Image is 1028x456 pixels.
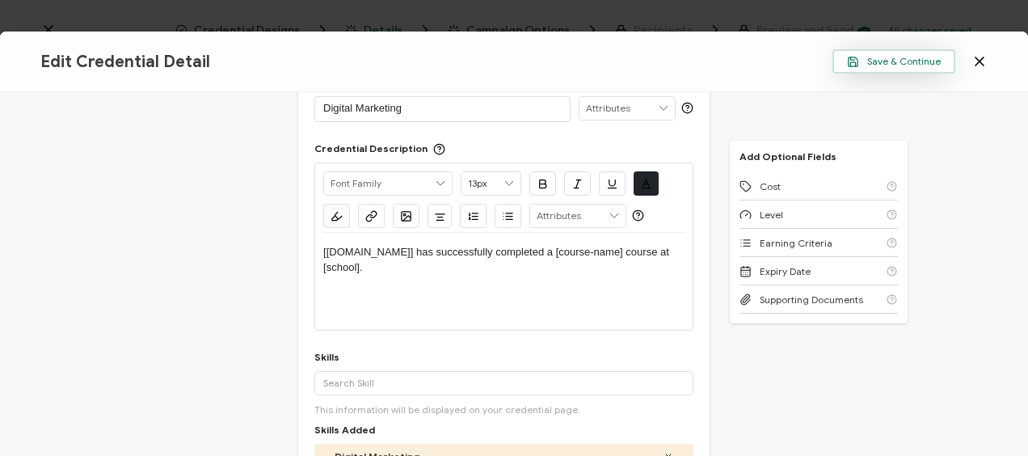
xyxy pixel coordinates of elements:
button: Save & Continue [832,49,955,74]
span: Expiry Date [760,265,811,277]
input: Search Skill [314,371,693,395]
p: Digital Marketing [323,100,562,116]
span: Cost [760,180,781,192]
div: Credential Description [314,142,445,154]
span: Skills Added [314,424,375,436]
p: Add Optional Fields [730,150,846,163]
span: Edit Credential Detail [40,52,210,72]
span: Earning Criteria [760,237,832,249]
input: Font Size [461,172,520,195]
div: Skills [314,351,339,363]
p: [[DOMAIN_NAME]] has successfully completed a [course-name] course at [school]. [323,245,685,275]
input: Font Family [324,172,452,195]
span: Level [760,209,783,221]
span: Save & Continue [847,56,941,68]
input: Attributes [579,97,675,120]
span: This information will be displayed on your credential page. [314,403,580,416]
iframe: Chat Widget [947,378,1028,456]
input: Attributes [530,205,626,227]
span: Supporting Documents [760,293,863,306]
